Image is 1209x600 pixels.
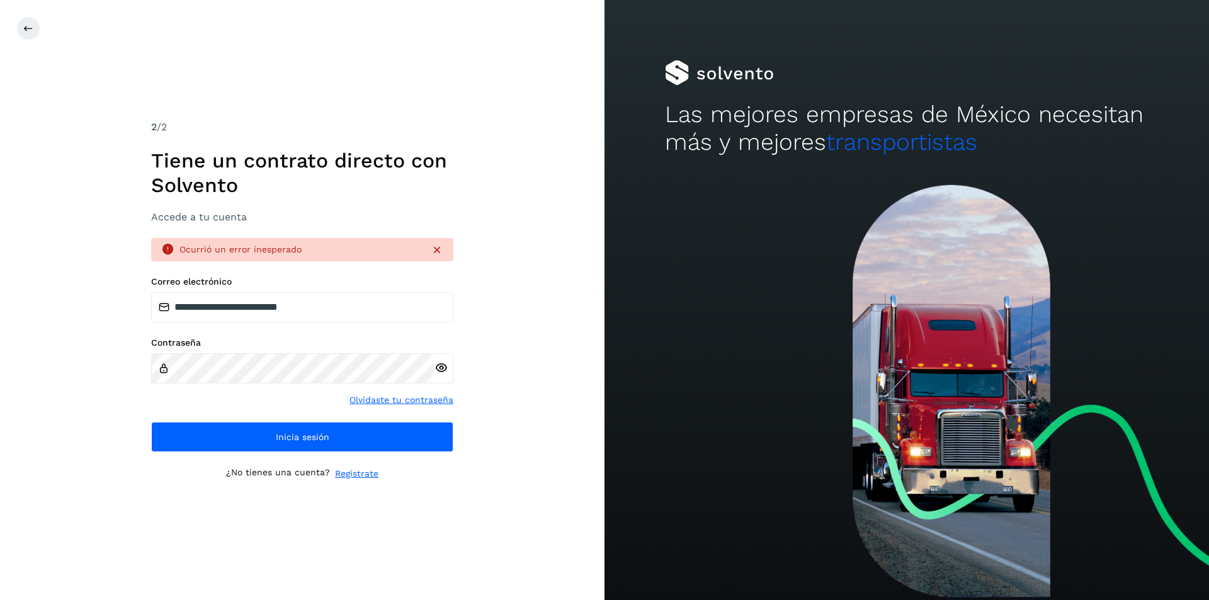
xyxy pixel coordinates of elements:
a: Olvidaste tu contraseña [349,393,453,407]
button: Inicia sesión [151,422,453,452]
span: Inicia sesión [276,433,329,441]
a: Regístrate [335,467,378,480]
label: Contraseña [151,337,453,348]
div: /2 [151,120,453,135]
span: transportistas [826,128,977,156]
h2: Las mejores empresas de México necesitan más y mejores [665,101,1149,157]
p: ¿No tienes una cuenta? [226,467,330,480]
span: 2 [151,121,157,133]
label: Correo electrónico [151,276,453,287]
h3: Accede a tu cuenta [151,211,453,223]
div: Ocurrió un error inesperado [179,243,421,256]
h1: Tiene un contrato directo con Solvento [151,149,453,197]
